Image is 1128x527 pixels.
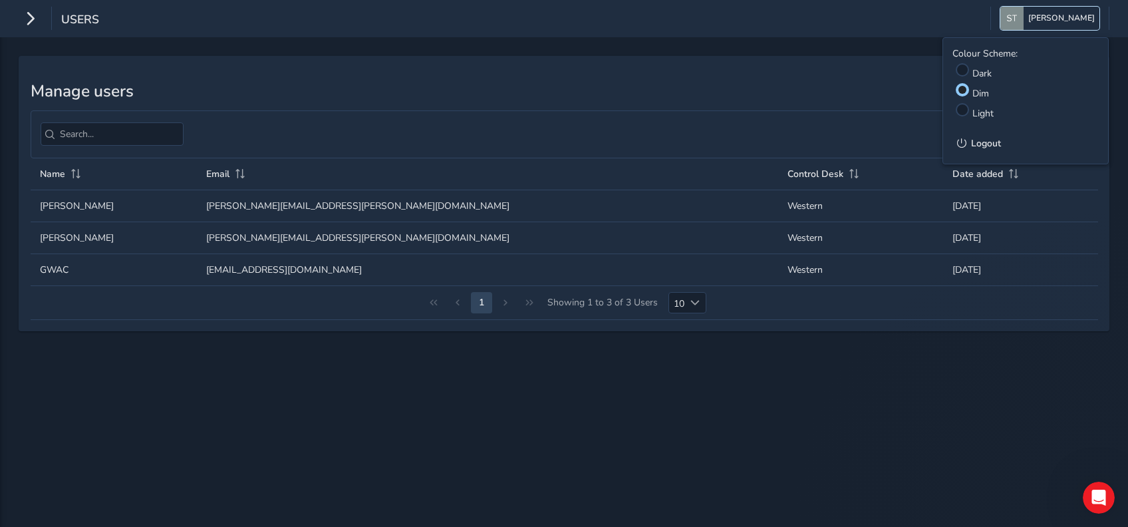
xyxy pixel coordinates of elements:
td: Western [778,254,942,285]
img: diamond-layout [1000,7,1024,30]
button: [PERSON_NAME] [1000,7,1099,30]
td: [PERSON_NAME][EMAIL_ADDRESS][PERSON_NAME][DOMAIN_NAME] [197,190,778,222]
label: Dim [972,87,989,100]
td: [PERSON_NAME] [31,222,198,254]
span: Users [61,11,99,30]
span: Email [206,168,229,180]
button: Logout [952,132,1099,154]
label: Colour Scheme: [952,47,1018,60]
span: [PERSON_NAME] [1028,7,1095,30]
td: [PERSON_NAME] [31,190,198,222]
span: Name [40,168,65,180]
h3: Manage users [31,82,1098,101]
td: [DATE] [943,254,1098,285]
td: [DATE] [943,190,1098,222]
div: Choose [684,293,706,313]
span: Logout [971,137,1001,150]
label: Light [972,107,994,120]
label: Dark [972,67,992,80]
td: Western [778,222,942,254]
span: Control Desk [787,168,843,180]
span: Date added [952,168,1003,180]
input: Search... [41,122,184,146]
td: [PERSON_NAME][EMAIL_ADDRESS][PERSON_NAME][DOMAIN_NAME] [197,222,778,254]
iframe: Intercom live chat [1083,482,1115,514]
span: Showing 1 to 3 of 3 Users [543,292,662,313]
td: GWAC [31,254,198,285]
span: 10 [669,293,684,313]
td: Western [778,190,942,222]
td: [DATE] [943,222,1098,254]
button: Page 2 [471,292,492,313]
td: [EMAIL_ADDRESS][DOMAIN_NAME] [197,254,778,285]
